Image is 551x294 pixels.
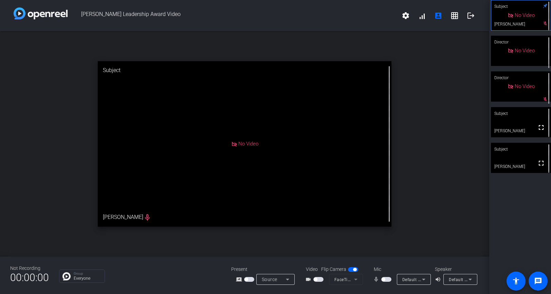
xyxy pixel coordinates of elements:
[537,159,545,167] mat-icon: fullscreen
[467,12,475,20] mat-icon: logout
[236,275,244,283] mat-icon: screen_share_outline
[491,107,551,120] div: Subject
[98,61,391,80] div: Subject
[515,83,535,89] span: No Video
[238,141,258,147] span: No Video
[62,272,71,280] img: Chat Icon
[435,266,476,273] div: Speaker
[402,277,490,282] span: Default - MacBook Pro Microphone (Built-in)
[74,272,101,275] p: Group
[74,276,101,280] p: Everyone
[262,277,277,282] span: Source
[14,7,68,19] img: white-gradient.svg
[10,269,49,286] span: 00:00:00
[402,12,410,20] mat-icon: settings
[451,12,459,20] mat-icon: grid_on
[10,265,49,272] div: Not Recording
[515,48,535,54] span: No Video
[373,275,381,283] mat-icon: mic_none
[491,71,551,84] div: Director
[306,266,318,273] span: Video
[435,275,443,283] mat-icon: volume_up
[449,277,531,282] span: Default - MacBook Pro Speakers (Built-in)
[512,277,520,285] mat-icon: accessibility
[68,7,398,24] span: [PERSON_NAME] Leadership Award Video
[515,12,535,18] span: No Video
[367,266,435,273] div: Mic
[537,123,545,132] mat-icon: fullscreen
[305,275,313,283] mat-icon: videocam_outline
[231,266,299,273] div: Present
[414,7,430,24] button: signal_cellular_alt
[434,12,442,20] mat-icon: account_box
[534,277,542,285] mat-icon: message
[321,266,346,273] span: Flip Camera
[491,36,551,49] div: Director
[491,143,551,156] div: Subject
